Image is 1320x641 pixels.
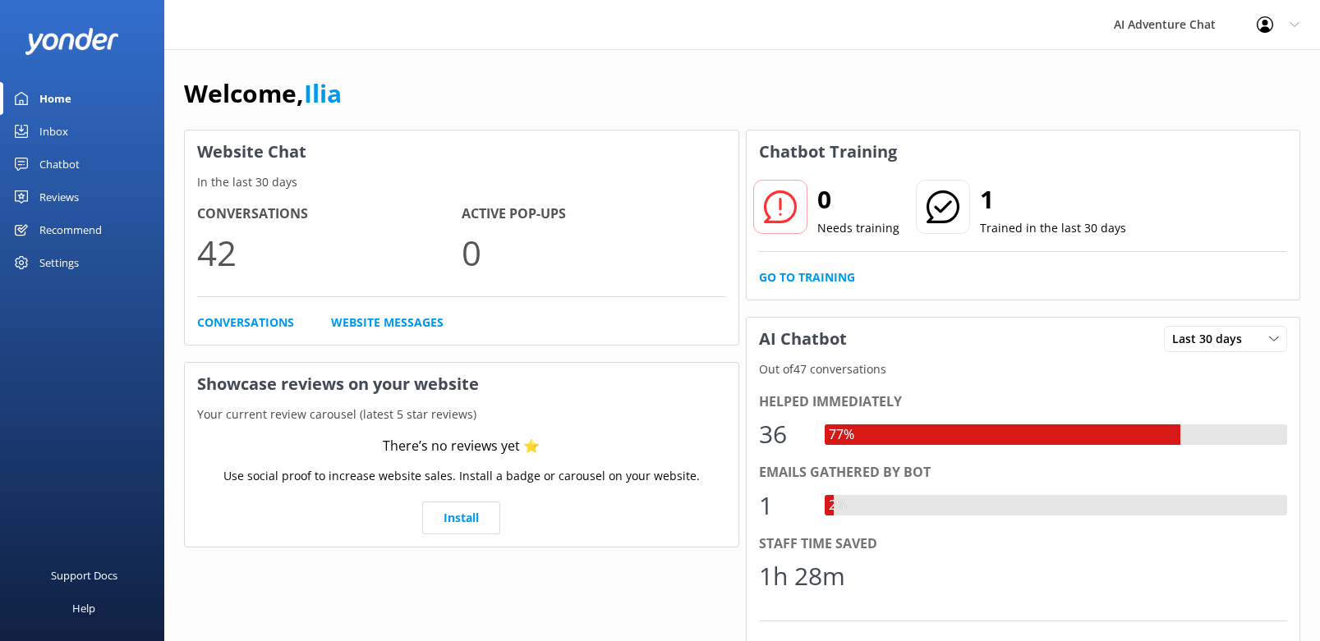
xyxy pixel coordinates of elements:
[185,173,738,191] p: In the last 30 days
[747,130,909,173] h3: Chatbot Training
[759,556,845,596] div: 1h 28m
[197,225,462,280] p: 42
[51,559,117,592] div: Support Docs
[185,363,738,405] h3: Showcase reviews on your website
[25,28,119,55] img: yonder-white-logo.png
[759,391,1288,413] div: Helped immediately
[1172,330,1252,348] span: Last 30 days
[185,405,738,424] p: Your current review carousel (latest 5 star reviews)
[197,314,294,332] a: Conversations
[462,225,726,280] p: 0
[223,467,700,485] p: Use social proof to increase website sales. Install a badge or carousel on your website.
[422,501,500,534] a: Install
[39,148,80,181] div: Chatbot
[759,486,808,525] div: 1
[39,246,79,279] div: Settings
[759,268,855,286] a: Go to Training
[825,424,858,446] div: 77%
[197,204,462,225] h4: Conversations
[184,74,342,113] h1: Welcome,
[817,180,899,219] h2: 0
[759,462,1288,483] div: Emails gathered by bot
[825,495,851,516] div: 2%
[980,219,1126,237] p: Trained in the last 30 days
[185,130,738,173] h3: Website Chat
[747,318,859,360] h3: AI Chatbot
[462,204,726,225] h4: Active Pop-ups
[383,436,540,457] div: There’s no reviews yet ⭐
[759,414,808,454] div: 36
[817,219,899,237] p: Needs training
[304,76,342,110] a: Ilia
[39,82,71,115] div: Home
[72,592,95,625] div: Help
[980,180,1126,219] h2: 1
[39,115,68,148] div: Inbox
[331,314,444,332] a: Website Messages
[747,360,1300,378] p: Out of 47 conversations
[39,213,102,246] div: Recommend
[39,181,79,213] div: Reviews
[759,533,1288,555] div: Staff time saved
